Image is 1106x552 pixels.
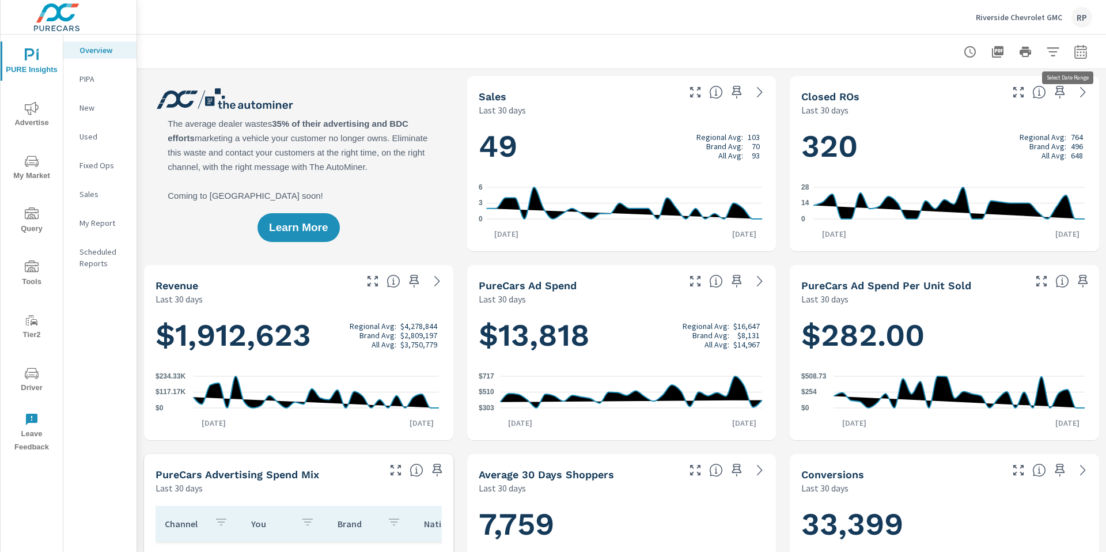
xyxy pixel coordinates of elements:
[402,417,442,429] p: [DATE]
[63,128,137,145] div: Used
[801,388,817,396] text: $254
[479,279,577,292] h5: PureCars Ad Spend
[1071,142,1083,151] p: 496
[1032,463,1046,477] span: The number of dealer-specified goals completed by a visitor. [Source: This data is provided by th...
[1032,85,1046,99] span: Number of Repair Orders Closed by the selected dealership group over the selected time range. [So...
[387,461,405,479] button: Make Fullscreen
[479,468,614,481] h5: Average 30 Days Shoppers
[79,188,127,200] p: Sales
[79,102,127,114] p: New
[686,461,704,479] button: Make Fullscreen
[834,417,874,429] p: [DATE]
[683,322,729,331] p: Regional Avg:
[1071,7,1092,28] div: RP
[801,279,971,292] h5: PureCars Ad Spend Per Unit Sold
[751,83,769,101] a: See more details in report
[372,340,396,349] p: All Avg:
[1009,83,1028,101] button: Make Fullscreen
[4,366,59,395] span: Driver
[1055,274,1069,288] span: Average cost of advertising per each vehicle sold at the dealer over the selected date range. The...
[704,340,729,349] p: All Avg:
[748,133,760,142] p: 103
[79,73,127,85] p: PIPA
[63,70,137,88] div: PIPA
[1071,133,1083,142] p: 764
[1032,272,1051,290] button: Make Fullscreen
[79,160,127,171] p: Fixed Ops
[1051,461,1069,479] span: Save this to your personalized report
[156,468,319,481] h5: PureCars Advertising Spend Mix
[801,183,809,191] text: 28
[79,217,127,229] p: My Report
[1051,83,1069,101] span: Save this to your personalized report
[752,142,760,151] p: 70
[257,213,339,242] button: Learn More
[737,331,760,340] p: $8,131
[4,48,59,77] span: PURE Insights
[801,127,1088,166] h1: 320
[801,292,849,306] p: Last 30 days
[479,90,506,103] h5: Sales
[156,372,185,380] text: $234.33K
[1074,461,1092,479] a: See more details in report
[801,468,864,481] h5: Conversions
[338,518,378,530] p: Brand
[363,272,382,290] button: Make Fullscreen
[479,127,765,166] h1: 49
[733,322,760,331] p: $16,647
[728,83,746,101] span: Save this to your personalized report
[801,481,849,495] p: Last 30 days
[1014,40,1037,63] button: Print Report
[479,292,526,306] p: Last 30 days
[1029,142,1066,151] p: Brand Avg:
[479,199,483,207] text: 3
[696,133,743,142] p: Regional Avg:
[1074,83,1092,101] a: See more details in report
[724,228,764,240] p: [DATE]
[752,151,760,160] p: 93
[63,214,137,232] div: My Report
[986,40,1009,63] button: "Export Report to PDF"
[1047,228,1088,240] p: [DATE]
[479,505,765,544] h1: 7,759
[709,463,723,477] span: A rolling 30 day total of daily Shoppers on the dealership website, averaged over the selected da...
[156,388,185,396] text: $117.17K
[1020,133,1066,142] p: Regional Avg:
[801,90,859,103] h5: Closed ROs
[486,228,527,240] p: [DATE]
[79,246,127,269] p: Scheduled Reports
[156,316,442,355] h1: $1,912,623
[479,183,483,191] text: 6
[801,199,809,207] text: 14
[692,331,729,340] p: Brand Avg:
[400,322,437,331] p: $4,278,844
[350,322,396,331] p: Regional Avg:
[428,461,446,479] span: Save this to your personalized report
[500,417,540,429] p: [DATE]
[63,186,137,203] div: Sales
[801,404,809,412] text: $0
[156,404,164,412] text: $0
[976,12,1062,22] p: Riverside Chevrolet GMC
[1,35,63,459] div: nav menu
[79,44,127,56] p: Overview
[63,99,137,116] div: New
[156,481,203,495] p: Last 30 days
[251,518,291,530] p: You
[479,372,494,380] text: $717
[479,404,494,412] text: $303
[479,103,526,117] p: Last 30 days
[814,228,854,240] p: [DATE]
[4,101,59,130] span: Advertise
[165,518,205,530] p: Channel
[156,292,203,306] p: Last 30 days
[728,461,746,479] span: Save this to your personalized report
[479,215,483,223] text: 0
[1009,461,1028,479] button: Make Fullscreen
[63,243,137,272] div: Scheduled Reports
[400,331,437,340] p: $2,809,197
[4,207,59,236] span: Query
[79,131,127,142] p: Used
[1071,151,1083,160] p: 648
[405,272,423,290] span: Save this to your personalized report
